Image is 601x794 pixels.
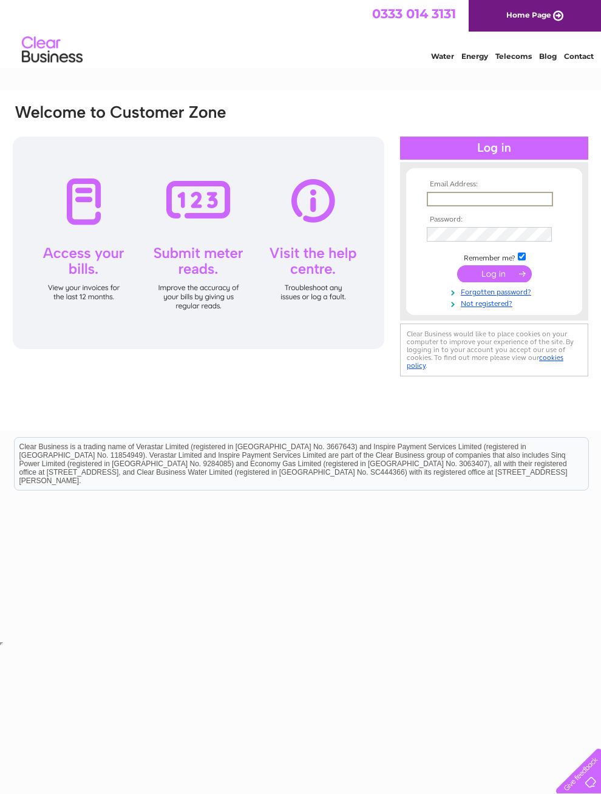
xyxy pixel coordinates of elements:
a: Energy [461,52,488,61]
a: Water [431,52,454,61]
div: Clear Business is a trading name of Verastar Limited (registered in [GEOGRAPHIC_DATA] No. 3667643... [15,7,588,59]
a: 0333 014 3131 [372,6,456,21]
a: Blog [539,52,557,61]
a: Forgotten password? [427,285,565,297]
a: Contact [564,52,594,61]
a: cookies policy [407,353,563,370]
a: Not registered? [427,297,565,308]
td: Remember me? [424,251,565,263]
a: Telecoms [495,52,532,61]
input: Submit [457,265,532,282]
img: logo.png [21,32,83,69]
div: Clear Business would like to place cookies on your computer to improve your experience of the sit... [400,324,588,376]
th: Email Address: [424,180,565,189]
th: Password: [424,215,565,224]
